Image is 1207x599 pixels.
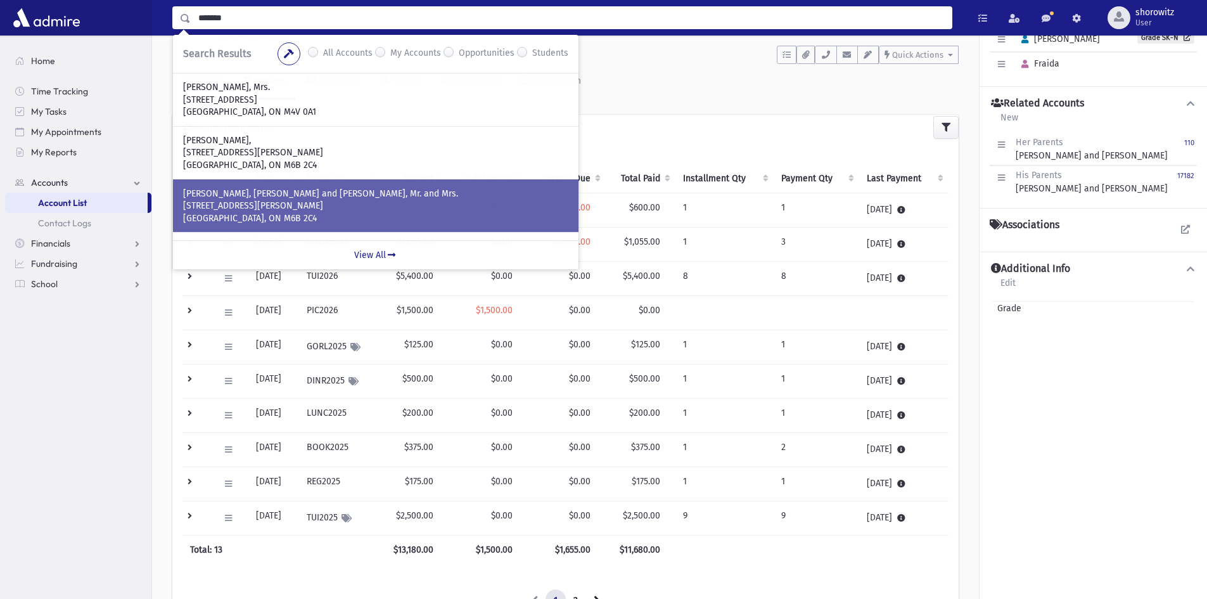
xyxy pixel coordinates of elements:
td: [DATE] [248,501,298,536]
th: $1,500.00 [449,536,528,565]
a: 110 [1184,136,1194,162]
td: 1 [675,330,774,364]
p: [PERSON_NAME], Mrs. [183,81,568,94]
span: $0.00 [491,442,513,453]
h4: Related Accounts [991,97,1084,110]
td: 1 [675,467,774,501]
td: [DATE] [859,228,948,262]
td: [DATE] [859,399,948,433]
div: [PERSON_NAME] and [PERSON_NAME] [1016,169,1168,195]
td: [DATE] [859,433,948,467]
span: His Parents [1016,170,1062,181]
h4: Associations [990,219,1059,231]
span: $0.00 [491,510,513,521]
label: All Accounts [323,46,373,61]
td: 9 [675,501,774,536]
span: Grade [992,302,1021,315]
td: 1 [774,330,859,364]
a: Grade SK-N [1137,31,1194,44]
span: $0.00 [569,305,591,316]
small: 17182 [1177,172,1194,180]
td: DINR2025 [299,364,380,399]
span: $175.00 [632,476,660,487]
span: $0.00 [569,339,591,350]
td: REG2025 [299,467,380,501]
a: Home [5,51,151,71]
a: Edit [1000,276,1016,299]
td: [DATE] [859,467,948,501]
span: Time Tracking [31,86,88,97]
span: My Tasks [31,106,67,117]
span: shorowitz [1135,8,1174,18]
td: [DATE] [859,262,948,296]
td: 1 [675,399,774,433]
span: Search Results [183,48,251,60]
th: $1,655.00 [528,536,606,565]
span: My Reports [31,146,77,158]
p: [STREET_ADDRESS][PERSON_NAME] [183,200,568,212]
span: $0.00 [569,408,591,418]
label: Opportunities [459,46,514,61]
a: Financials [5,233,151,254]
span: User [1135,18,1174,28]
td: 1 [774,364,859,399]
span: Financials [31,238,70,249]
td: [DATE] [859,330,948,364]
td: 1 [675,193,774,228]
td: [DATE] [248,399,298,433]
div: [PERSON_NAME] and [PERSON_NAME] [1016,136,1168,162]
td: $1,500.00 [380,296,449,330]
td: $500.00 [380,364,449,399]
td: BOOK2025 [299,433,380,467]
label: My Accounts [390,46,441,61]
h4: Additional Info [991,262,1070,276]
td: [DATE] [248,330,298,364]
button: Additional Info [990,262,1197,276]
a: School [5,274,151,294]
p: [GEOGRAPHIC_DATA], ON M6B 2C4 [183,159,568,172]
span: $2,500.00 [623,510,660,521]
span: Her Parents [1016,137,1063,148]
td: [DATE] [248,262,298,296]
span: $125.00 [631,339,660,350]
td: [DATE] [859,364,948,399]
th: Total: 13 [182,536,380,565]
td: [DATE] [248,467,298,501]
td: 1 [675,364,774,399]
p: [GEOGRAPHIC_DATA], ON M6B 2C4 [183,212,568,225]
a: New [1000,110,1019,133]
td: 8 [774,262,859,296]
img: AdmirePro [10,5,83,30]
span: $0.00 [491,339,513,350]
span: $375.00 [631,442,660,453]
span: $0.00 [569,373,591,384]
td: TUI2026 [299,262,380,296]
p: [PERSON_NAME], [PERSON_NAME] and [PERSON_NAME], Mr. and Mrs. [183,188,568,200]
td: 3 [774,228,859,262]
span: $5,400.00 [623,271,660,281]
span: $0.00 [491,373,513,384]
td: [DATE] [859,193,948,228]
a: Account List [5,193,148,213]
span: $1,500.00 [476,305,513,316]
span: School [31,278,58,290]
td: 1 [774,467,859,501]
span: Account List [38,197,87,209]
span: $0.00 [639,305,660,316]
td: [DATE] [859,501,948,536]
span: $0.00 [491,408,513,418]
span: My Appointments [31,126,101,138]
a: Contact Logs [5,213,151,233]
button: Related Accounts [990,97,1197,110]
small: 110 [1184,139,1194,147]
th: Installment Qty: activate to sort column ascending [675,164,774,193]
a: Time Tracking [5,81,151,101]
p: [STREET_ADDRESS][PERSON_NAME] [183,146,568,159]
td: $175.00 [380,467,449,501]
td: LUNC2025 [299,399,380,433]
th: Last Payment: activate to sort column ascending [859,164,948,193]
a: View All [173,240,578,269]
th: $13,180.00 [380,536,449,565]
th: Payment Qty: activate to sort column ascending [774,164,859,193]
span: Contact Logs [38,217,91,229]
